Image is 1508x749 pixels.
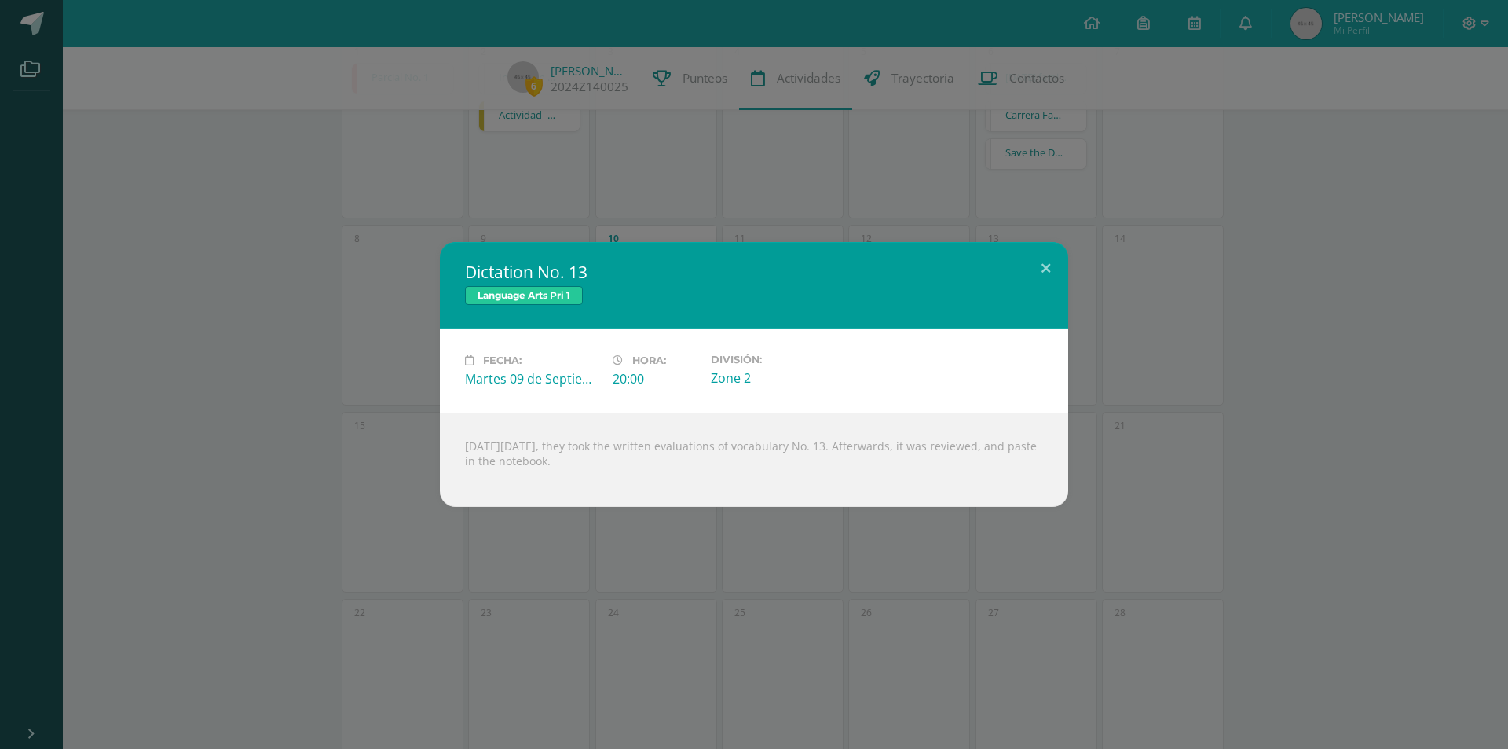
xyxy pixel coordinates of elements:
h2: Dictation No. 13 [465,261,1043,283]
div: Martes 09 de Septiembre [465,370,600,387]
span: Hora: [632,354,666,366]
span: Language Arts Pri 1 [465,286,583,305]
div: 20:00 [613,370,698,387]
label: División: [711,354,846,365]
div: [DATE][DATE], they took the written evaluations of vocabulary No. 13. Afterwards, it was reviewed... [440,413,1068,507]
button: Close (Esc) [1023,242,1068,296]
span: Fecha: [483,354,522,366]
div: Zone 2 [711,369,846,387]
